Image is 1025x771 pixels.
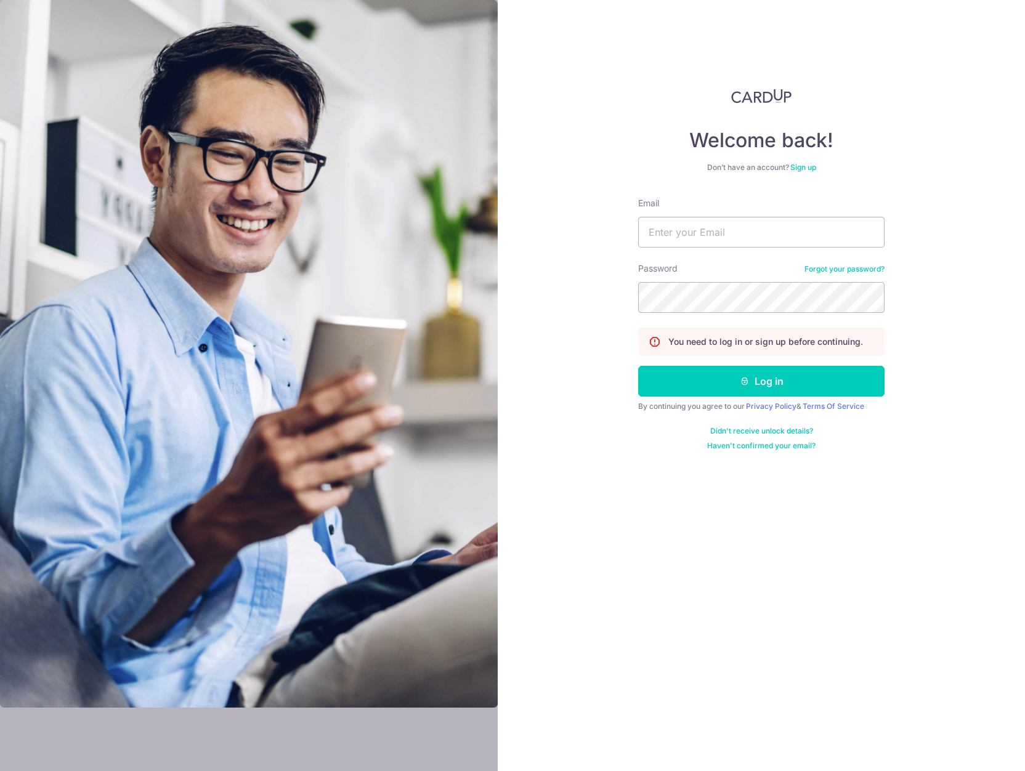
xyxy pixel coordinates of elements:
h4: Welcome back! [638,128,885,153]
button: Log in [638,366,885,397]
label: Email [638,197,659,209]
input: Enter your Email [638,217,885,248]
a: Terms Of Service [803,402,864,411]
div: Don’t have an account? [638,163,885,172]
a: Didn't receive unlock details? [710,426,813,436]
p: You need to log in or sign up before continuing. [668,336,863,348]
a: Sign up [790,163,816,172]
a: Forgot your password? [804,264,885,274]
img: CardUp Logo [731,89,792,103]
a: Privacy Policy [746,402,796,411]
label: Password [638,262,678,275]
a: Haven't confirmed your email? [707,441,816,451]
div: By continuing you agree to our & [638,402,885,411]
